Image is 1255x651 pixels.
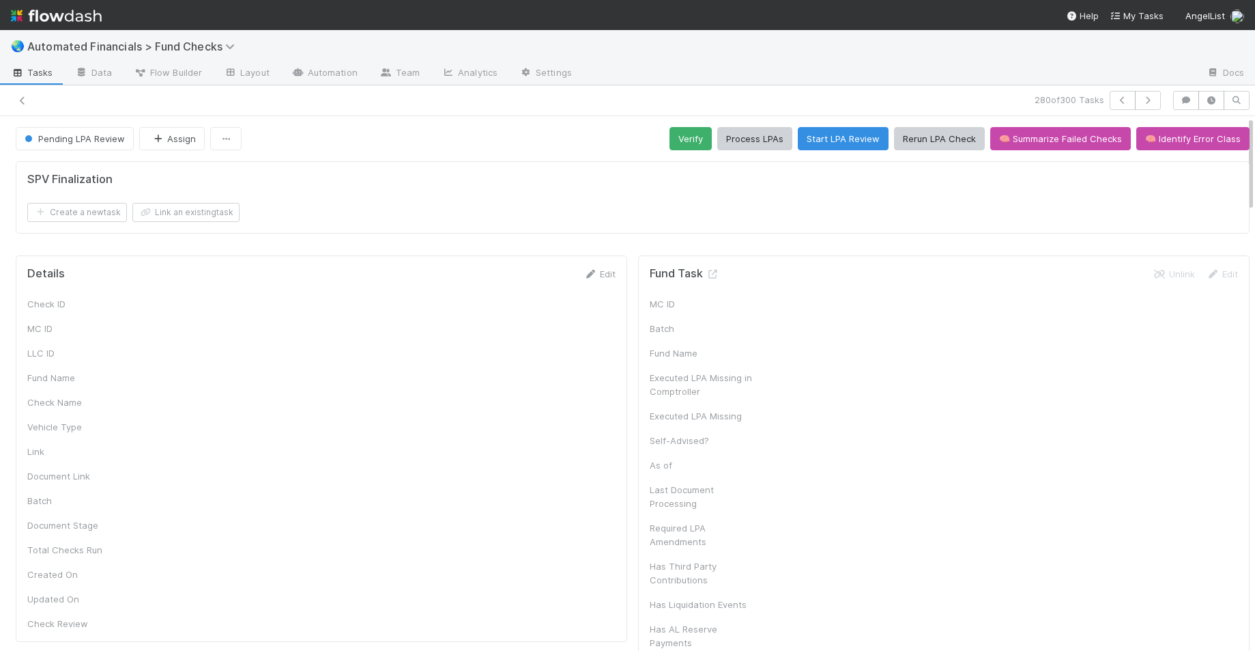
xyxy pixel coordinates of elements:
[650,521,752,549] div: Required LPA Amendments
[132,203,240,222] button: Link an existingtask
[369,63,431,85] a: Team
[27,346,130,360] div: LLC ID
[1153,268,1195,279] a: Unlink
[894,127,985,150] button: Rerun LPA Check
[11,66,53,79] span: Tasks
[280,63,369,85] a: Automation
[64,63,123,85] a: Data
[1196,63,1255,85] a: Docs
[27,568,130,581] div: Created On
[134,66,202,79] span: Flow Builder
[431,63,508,85] a: Analytics
[27,267,65,281] h5: Details
[27,40,242,53] span: Automated Financials > Fund Checks
[650,267,719,281] h5: Fund Task
[27,297,130,311] div: Check ID
[650,458,752,472] div: As of
[669,127,712,150] button: Verify
[139,127,205,150] button: Assign
[650,371,752,398] div: Executed LPA Missing in Comptroller
[16,127,134,150] button: Pending LPA Review
[1230,10,1244,23] img: avatar_1d14498f-6309-4f08-8780-588779e5ce37.png
[650,622,752,650] div: Has AL Reserve Payments
[717,127,792,150] button: Process LPAs
[27,371,130,385] div: Fund Name
[27,173,113,186] h5: SPV Finalization
[990,127,1131,150] button: 🧠 Summarize Failed Checks
[650,322,752,335] div: Batch
[1110,10,1164,21] span: My Tasks
[11,40,25,52] span: 🌏
[11,4,102,27] img: logo-inverted-e16ddd16eac7371096b0.svg
[1206,268,1238,279] a: Edit
[508,63,583,85] a: Settings
[27,445,130,458] div: Link
[650,559,752,587] div: Has Third Party Contributions
[22,133,125,144] span: Pending LPA Review
[27,592,130,606] div: Updated On
[650,434,752,447] div: Self-Advised?
[27,322,130,335] div: MC ID
[27,203,127,222] button: Create a newtask
[650,483,752,510] div: Last Document Processing
[1066,9,1099,23] div: Help
[583,268,616,279] a: Edit
[27,420,130,434] div: Vehicle Type
[27,617,130,631] div: Check Review
[27,494,130,508] div: Batch
[27,518,130,532] div: Document Stage
[213,63,280,85] a: Layout
[1185,10,1225,21] span: AngelList
[650,297,752,311] div: MC ID
[650,346,752,360] div: Fund Name
[1035,93,1104,107] span: 280 of 300 Tasks
[123,63,213,85] a: Flow Builder
[650,409,752,423] div: Executed LPA Missing
[27,469,130,483] div: Document Link
[1110,9,1164,23] a: My Tasks
[27,543,130,557] div: Total Checks Run
[1136,127,1250,150] button: 🧠 Identify Error Class
[798,127,889,150] button: Start LPA Review
[650,598,752,611] div: Has Liquidation Events
[27,396,130,409] div: Check Name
